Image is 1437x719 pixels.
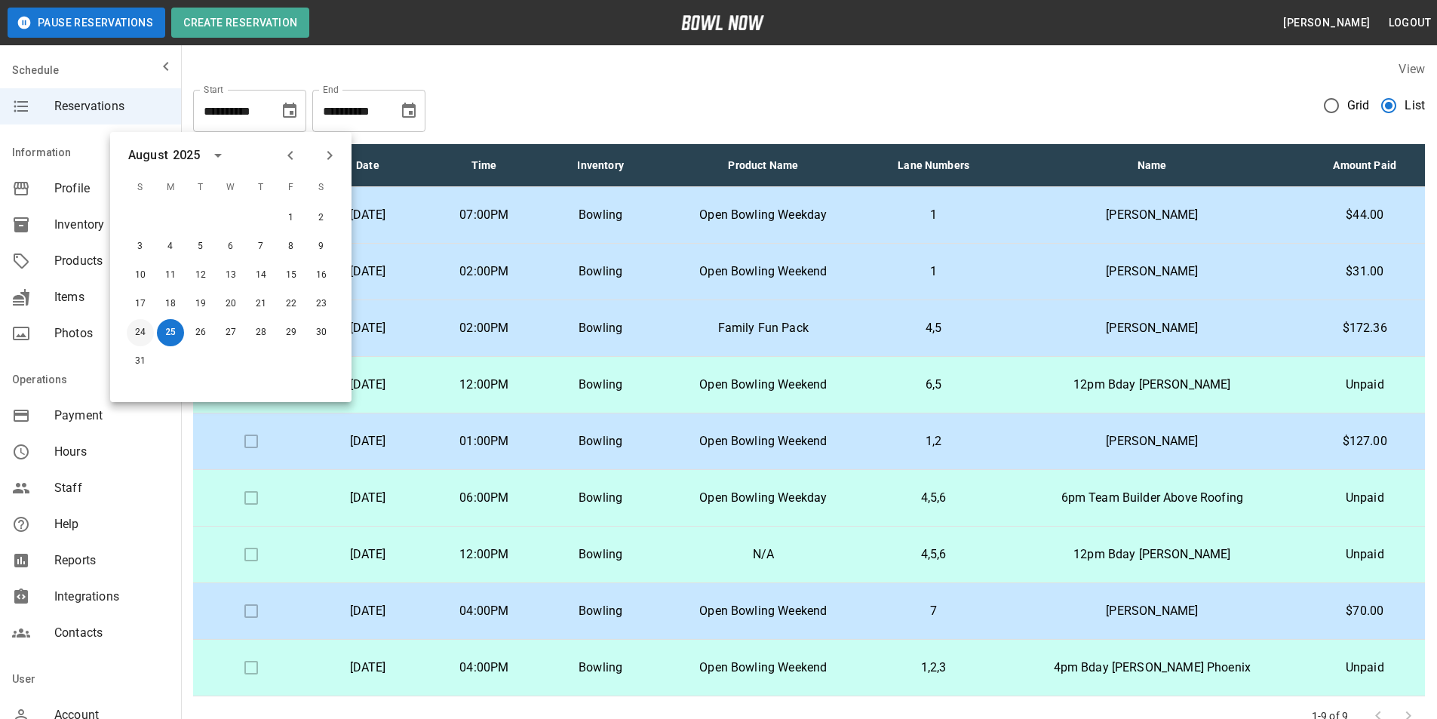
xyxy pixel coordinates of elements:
[308,290,335,318] button: Aug 23, 2025
[1317,489,1413,507] p: Unpaid
[321,432,413,450] p: [DATE]
[308,173,335,203] span: S
[308,319,335,346] button: Aug 30, 2025
[1317,659,1413,677] p: Unpaid
[542,144,659,187] th: Inventory
[54,443,169,461] span: Hours
[317,143,342,168] button: Next month
[999,144,1304,187] th: Name
[187,319,214,346] button: Aug 26, 2025
[54,624,169,642] span: Contacts
[308,233,335,260] button: Aug 9, 2025
[321,545,413,564] p: [DATE]
[217,319,244,346] button: Aug 27, 2025
[394,96,424,126] button: Choose date, selected date is Sep 25, 2025
[554,659,646,677] p: Bowling
[157,290,184,318] button: Aug 18, 2025
[157,319,184,346] button: Aug 25, 2025
[54,288,169,306] span: Items
[1012,206,1292,224] p: [PERSON_NAME]
[1317,263,1413,281] p: $31.00
[127,233,154,260] button: Aug 3, 2025
[321,376,413,394] p: [DATE]
[671,659,855,677] p: Open Bowling Weekend
[278,143,303,168] button: Previous month
[321,659,413,677] p: [DATE]
[1317,545,1413,564] p: Unpaid
[54,216,169,234] span: Inventory
[217,233,244,260] button: Aug 6, 2025
[1317,432,1413,450] p: $127.00
[1277,9,1376,37] button: [PERSON_NAME]
[880,489,987,507] p: 4,5,6
[880,432,987,450] p: 1,2
[1317,206,1413,224] p: $44.00
[54,324,169,343] span: Photos
[127,319,154,346] button: Aug 24, 2025
[54,252,169,270] span: Products
[1317,319,1413,337] p: $172.36
[438,263,530,281] p: 02:00PM
[671,376,855,394] p: Open Bowling Weekend
[157,233,184,260] button: Aug 4, 2025
[438,659,530,677] p: 04:00PM
[554,263,646,281] p: Bowling
[54,180,169,198] span: Profile
[1012,319,1292,337] p: [PERSON_NAME]
[187,290,214,318] button: Aug 19, 2025
[554,206,646,224] p: Bowling
[1012,263,1292,281] p: [PERSON_NAME]
[1405,97,1425,115] span: List
[867,144,999,187] th: Lane Numbers
[278,204,305,232] button: Aug 1, 2025
[127,290,154,318] button: Aug 17, 2025
[1012,659,1292,677] p: 4pm Bday [PERSON_NAME] Phoenix
[671,319,855,337] p: Family Fun Pack
[278,262,305,289] button: Aug 15, 2025
[127,173,154,203] span: S
[247,319,275,346] button: Aug 28, 2025
[554,319,646,337] p: Bowling
[1317,376,1413,394] p: Unpaid
[1383,9,1437,37] button: Logout
[157,173,184,203] span: M
[321,489,413,507] p: [DATE]
[275,96,305,126] button: Choose date, selected date is Aug 25, 2025
[438,602,530,620] p: 04:00PM
[278,233,305,260] button: Aug 8, 2025
[880,319,987,337] p: 4,5
[1399,62,1425,76] label: View
[54,515,169,533] span: Help
[54,588,169,606] span: Integrations
[127,348,154,375] button: Aug 31, 2025
[671,263,855,281] p: Open Bowling Weekend
[127,262,154,289] button: Aug 10, 2025
[1012,602,1292,620] p: [PERSON_NAME]
[880,602,987,620] p: 7
[247,262,275,289] button: Aug 14, 2025
[54,479,169,497] span: Staff
[309,144,425,187] th: Date
[54,407,169,425] span: Payment
[187,173,214,203] span: T
[278,319,305,346] button: Aug 29, 2025
[308,204,335,232] button: Aug 2, 2025
[128,146,168,164] div: August
[438,545,530,564] p: 12:00PM
[321,602,413,620] p: [DATE]
[321,319,413,337] p: [DATE]
[438,319,530,337] p: 02:00PM
[438,376,530,394] p: 12:00PM
[171,8,309,38] button: Create Reservation
[554,545,646,564] p: Bowling
[880,263,987,281] p: 1
[1012,432,1292,450] p: [PERSON_NAME]
[554,602,646,620] p: Bowling
[247,290,275,318] button: Aug 21, 2025
[554,432,646,450] p: Bowling
[554,489,646,507] p: Bowling
[671,432,855,450] p: Open Bowling Weekend
[321,206,413,224] p: [DATE]
[8,8,165,38] button: Pause Reservations
[217,173,244,203] span: W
